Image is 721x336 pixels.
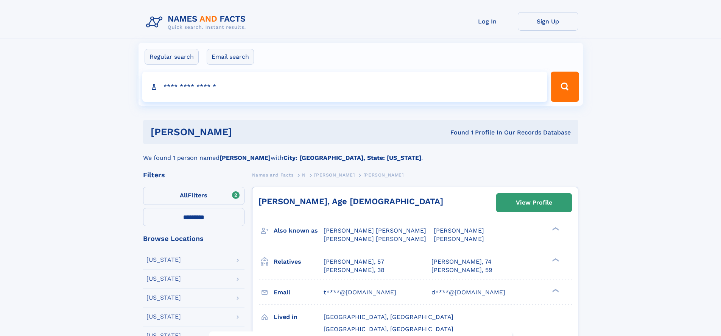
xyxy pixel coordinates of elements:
[324,227,426,234] span: [PERSON_NAME] [PERSON_NAME]
[146,257,181,263] div: [US_STATE]
[283,154,421,161] b: City: [GEOGRAPHIC_DATA], State: [US_STATE]
[314,172,355,178] span: [PERSON_NAME]
[314,170,355,180] a: [PERSON_NAME]
[151,127,341,137] h1: [PERSON_NAME]
[550,227,559,231] div: ❯
[220,154,271,161] b: [PERSON_NAME]
[252,170,294,180] a: Names and Facts
[550,257,559,262] div: ❯
[324,258,384,266] a: [PERSON_NAME], 57
[431,258,492,266] a: [PERSON_NAME], 74
[274,286,324,299] h3: Email
[146,314,181,320] div: [US_STATE]
[324,235,426,242] span: [PERSON_NAME] [PERSON_NAME]
[143,12,252,33] img: Logo Names and Facts
[434,227,484,234] span: [PERSON_NAME]
[324,313,453,320] span: [GEOGRAPHIC_DATA], [GEOGRAPHIC_DATA]
[143,235,244,242] div: Browse Locations
[146,295,181,301] div: [US_STATE]
[142,72,548,102] input: search input
[497,194,572,212] a: View Profile
[143,172,244,178] div: Filters
[516,194,552,211] div: View Profile
[143,144,578,163] div: We found 1 person named with .
[324,266,385,274] a: [PERSON_NAME], 38
[180,192,188,199] span: All
[550,288,559,293] div: ❯
[146,276,181,282] div: [US_STATE]
[324,325,453,333] span: [GEOGRAPHIC_DATA], [GEOGRAPHIC_DATA]
[274,255,324,268] h3: Relatives
[145,49,199,65] label: Regular search
[518,12,578,31] a: Sign Up
[341,128,571,137] div: Found 1 Profile In Our Records Database
[274,311,324,323] h3: Lived in
[207,49,254,65] label: Email search
[457,12,518,31] a: Log In
[302,170,306,180] a: N
[551,72,579,102] button: Search Button
[431,266,492,274] a: [PERSON_NAME], 59
[302,172,306,178] span: N
[259,197,443,206] a: [PERSON_NAME], Age [DEMOGRAPHIC_DATA]
[363,172,404,178] span: [PERSON_NAME]
[274,224,324,237] h3: Also known as
[434,235,484,242] span: [PERSON_NAME]
[143,187,244,205] label: Filters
